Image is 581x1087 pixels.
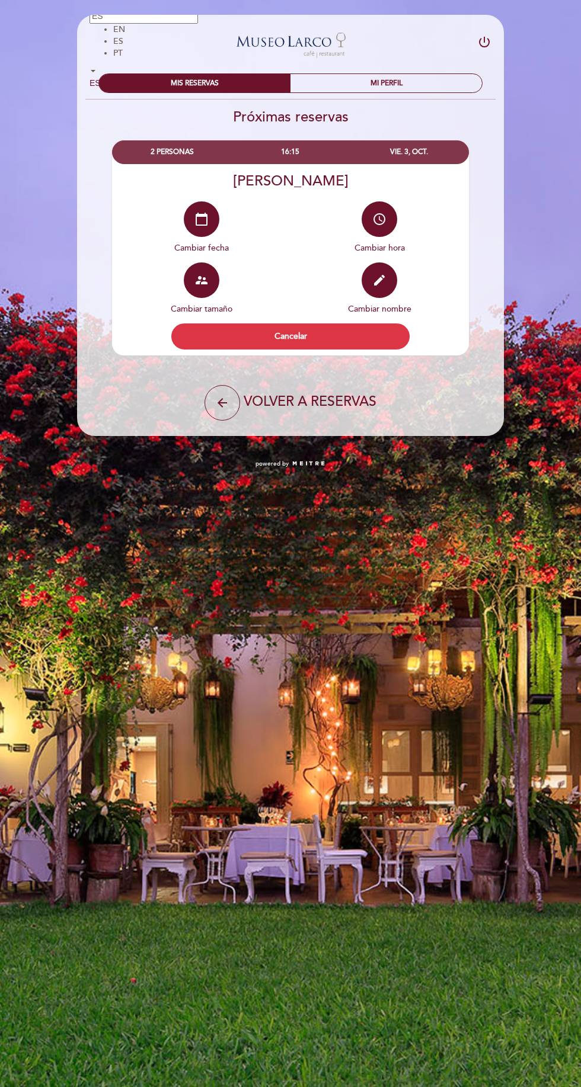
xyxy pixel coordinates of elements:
span: PT [113,48,123,58]
i: edit [372,273,387,287]
span: Cambiar hora [355,243,405,253]
i: power_settings_new [477,35,491,49]
div: 16:15 [231,141,350,163]
button: edit [362,262,397,298]
button: access_time [362,201,397,237]
button: supervisor_account [184,262,219,298]
i: calendar_today [194,212,209,226]
a: powered by [256,460,325,468]
div: MIS RESERVAS [99,74,290,92]
i: access_time [372,212,387,226]
button: calendar_today [184,201,219,237]
div: [PERSON_NAME] [112,172,469,190]
i: supervisor_account [194,273,209,287]
button: Cancelar [171,323,409,349]
a: Museo [PERSON_NAME][GEOGRAPHIC_DATA] - Restaurant [216,28,365,60]
span: powered by [256,460,289,468]
span: Cambiar tamaño [171,304,232,314]
button: arrow_back [205,385,240,421]
h2: Próximas reservas [76,108,505,126]
span: EN [113,24,125,34]
span: Cambiar fecha [174,243,229,253]
button: power_settings_new [477,35,491,53]
div: VIE. 3, OCT. [350,141,468,163]
span: Cambiar nombre [348,304,411,314]
div: 2 PERSONAS [113,141,231,163]
i: arrow_back [215,396,229,410]
img: MEITRE [292,461,325,467]
span: ES [113,36,123,46]
div: MI PERFIL [290,74,482,92]
span: VOLVER A RESERVAS [244,393,376,410]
